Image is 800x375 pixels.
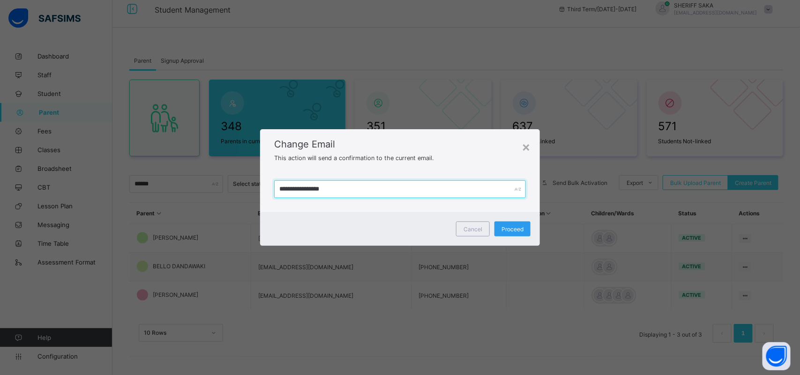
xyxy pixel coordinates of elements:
span: Change Email [274,139,526,150]
div: × [522,139,531,154]
button: Open asap [763,342,791,370]
span: Proceed [501,226,523,233]
span: This action will send a confirmation to the current email. [274,154,434,162]
span: Cancel [464,226,482,233]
